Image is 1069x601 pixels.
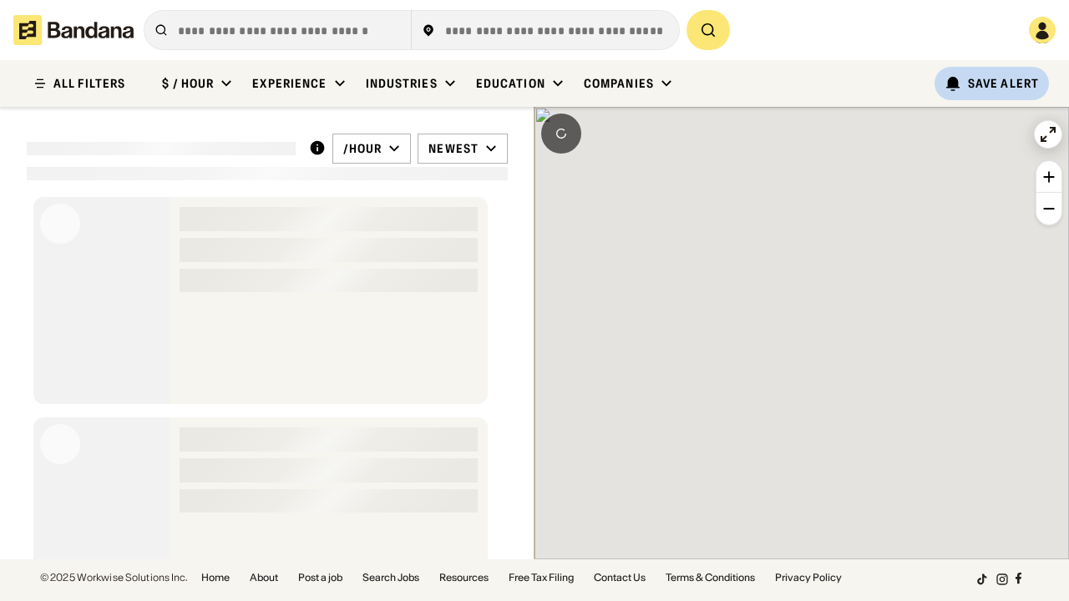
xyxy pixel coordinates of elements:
div: /hour [343,141,383,156]
a: Terms & Conditions [666,573,755,583]
div: $ / hour [162,76,214,91]
div: Save Alert [968,76,1039,91]
div: Education [476,76,545,91]
a: Post a job [298,573,342,583]
div: Experience [252,76,327,91]
a: Contact Us [594,573,646,583]
a: Search Jobs [362,573,419,583]
a: Free Tax Filing [509,573,574,583]
div: Industries [366,76,438,91]
a: About [250,573,278,583]
div: ALL FILTERS [53,78,125,89]
a: Privacy Policy [775,573,842,583]
div: © 2025 Workwise Solutions Inc. [40,573,188,583]
div: Newest [428,141,479,156]
a: Resources [439,573,489,583]
div: Companies [584,76,654,91]
img: Bandana logotype [13,15,134,45]
a: Home [201,573,230,583]
div: grid [27,190,508,559]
